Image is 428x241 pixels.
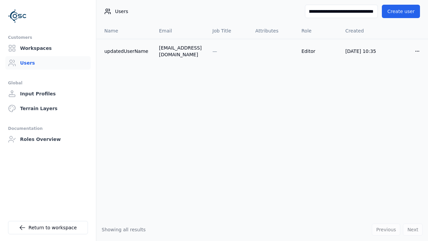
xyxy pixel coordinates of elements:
div: Documentation [8,125,88,133]
th: Email [153,23,207,39]
span: — [212,49,217,54]
span: Showing all results [102,227,146,232]
span: Users [115,8,128,15]
th: Job Title [207,23,250,39]
a: Workspaces [5,42,91,55]
th: Attributes [250,23,296,39]
th: Created [340,23,385,39]
a: Return to workspace [8,221,88,234]
img: Logo [8,7,27,25]
th: Role [296,23,340,39]
a: Users [5,56,91,70]
th: Name [96,23,153,39]
a: Terrain Layers [5,102,91,115]
a: updatedUserName [104,48,148,55]
button: Create user [382,5,420,18]
div: Editor [302,48,335,55]
div: [EMAIL_ADDRESS][DOMAIN_NAME] [159,45,202,58]
div: Global [8,79,88,87]
div: Customers [8,33,88,42]
a: Roles Overview [5,133,91,146]
a: Input Profiles [5,87,91,100]
div: [DATE] 10:35 [345,48,380,55]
